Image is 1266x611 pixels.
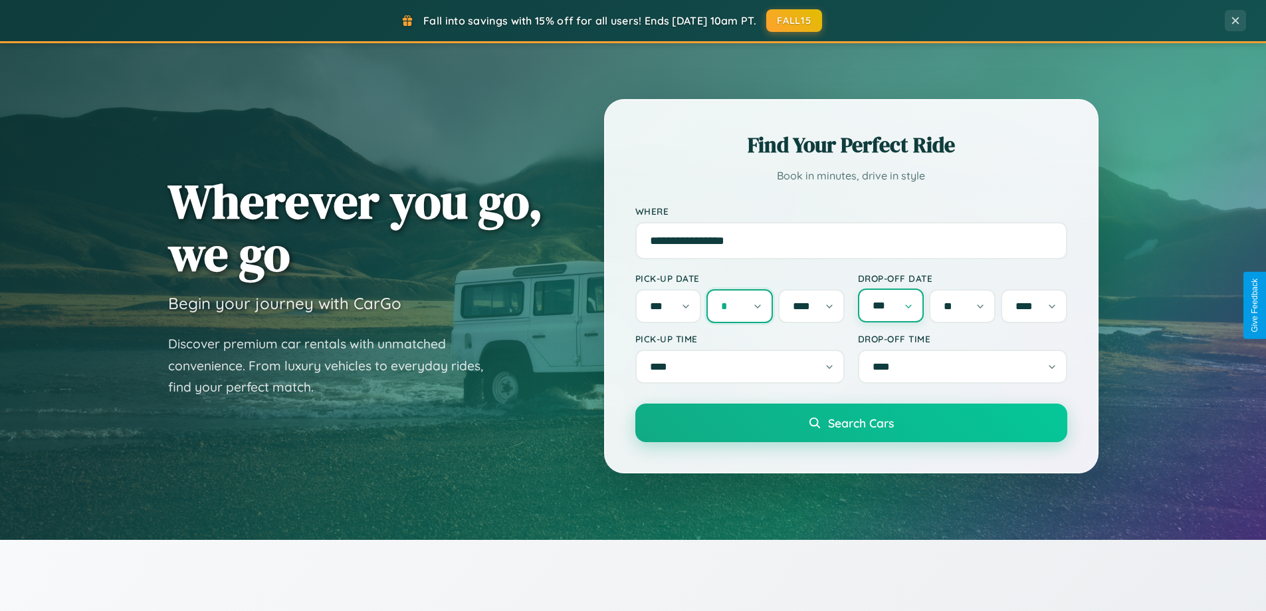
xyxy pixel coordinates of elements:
[828,416,894,430] span: Search Cars
[168,333,500,398] p: Discover premium car rentals with unmatched convenience. From luxury vehicles to everyday rides, ...
[168,175,543,280] h1: Wherever you go, we go
[168,293,401,313] h3: Begin your journey with CarGo
[635,273,845,284] label: Pick-up Date
[423,14,756,27] span: Fall into savings with 15% off for all users! Ends [DATE] 10am PT.
[635,333,845,344] label: Pick-up Time
[635,205,1067,217] label: Where
[858,273,1067,284] label: Drop-off Date
[635,166,1067,185] p: Book in minutes, drive in style
[858,333,1067,344] label: Drop-off Time
[635,404,1067,442] button: Search Cars
[1250,279,1259,332] div: Give Feedback
[766,9,822,32] button: FALL15
[635,130,1067,160] h2: Find Your Perfect Ride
